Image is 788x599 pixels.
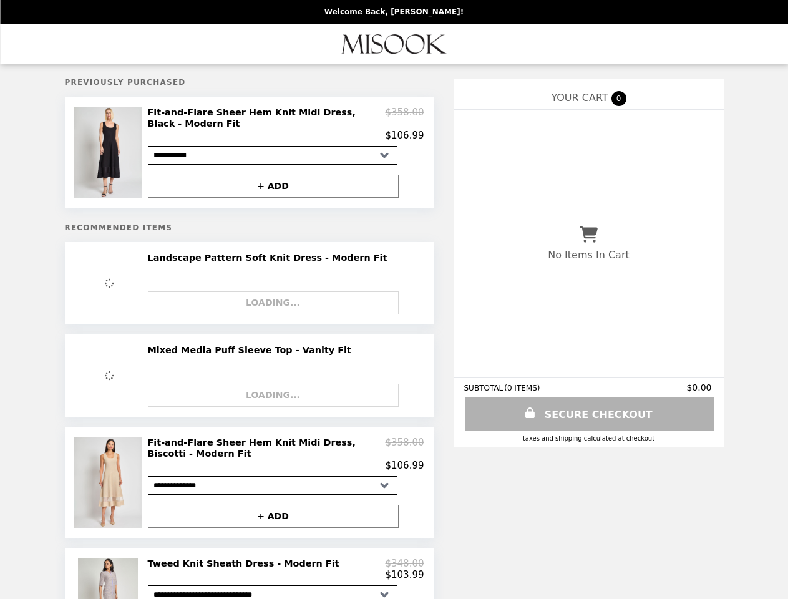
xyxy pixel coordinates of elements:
p: Welcome Back, [PERSON_NAME]! [324,7,464,16]
h2: Mixed Media Puff Sleeve Top - Vanity Fit [148,344,356,356]
span: YOUR CART [551,92,608,104]
img: Fit-and-Flare Sheer Hem Knit Midi Dress, Black - Modern Fit [74,107,145,198]
p: No Items In Cart [548,249,629,261]
select: Select a product variant [148,476,397,495]
h2: Fit-and-Flare Sheer Hem Knit Midi Dress, Biscotti - Modern Fit [148,437,386,460]
h2: Fit-and-Flare Sheer Hem Knit Midi Dress, Black - Modern Fit [148,107,386,130]
p: $348.00 [385,558,424,569]
img: Brand Logo [342,31,447,57]
p: $358.00 [385,107,424,130]
img: Fit-and-Flare Sheer Hem Knit Midi Dress, Biscotti - Modern Fit [74,437,145,528]
p: $106.99 [385,460,424,471]
button: + ADD [148,505,399,528]
div: Taxes and Shipping calculated at checkout [464,435,714,442]
h5: Previously Purchased [65,78,434,87]
p: $358.00 [385,437,424,460]
h5: Recommended Items [65,223,434,232]
h2: Landscape Pattern Soft Knit Dress - Modern Fit [148,252,392,263]
span: 0 [611,91,626,106]
button: + ADD [148,175,399,198]
span: $0.00 [686,382,713,392]
select: Select a product variant [148,146,397,165]
p: $103.99 [385,569,424,580]
span: SUBTOTAL [464,384,505,392]
h2: Tweed Knit Sheath Dress - Modern Fit [148,558,344,569]
p: $106.99 [385,130,424,141]
span: ( 0 ITEMS ) [504,384,540,392]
